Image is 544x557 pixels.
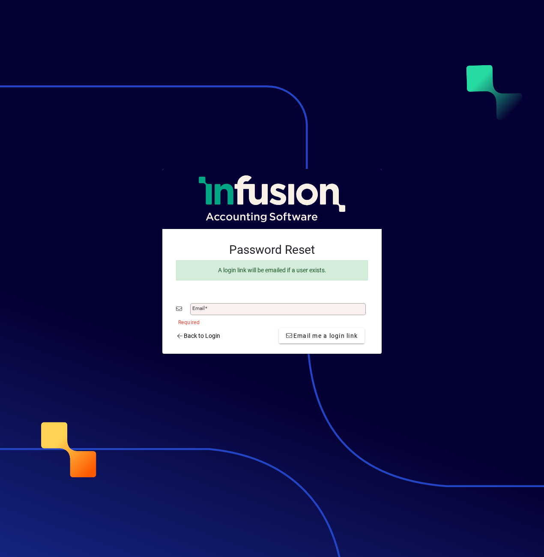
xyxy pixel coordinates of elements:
mat-label: Email [192,305,205,311]
h2: Password Reset [176,243,368,257]
span: Email me a login link [286,331,358,340]
mat-error: Required [178,317,361,326]
span: Back to Login [176,331,220,340]
div: A login link will be emailed if a user exists. [176,260,368,280]
button: Email me a login link [279,328,365,343]
a: Back to Login [173,328,224,343]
